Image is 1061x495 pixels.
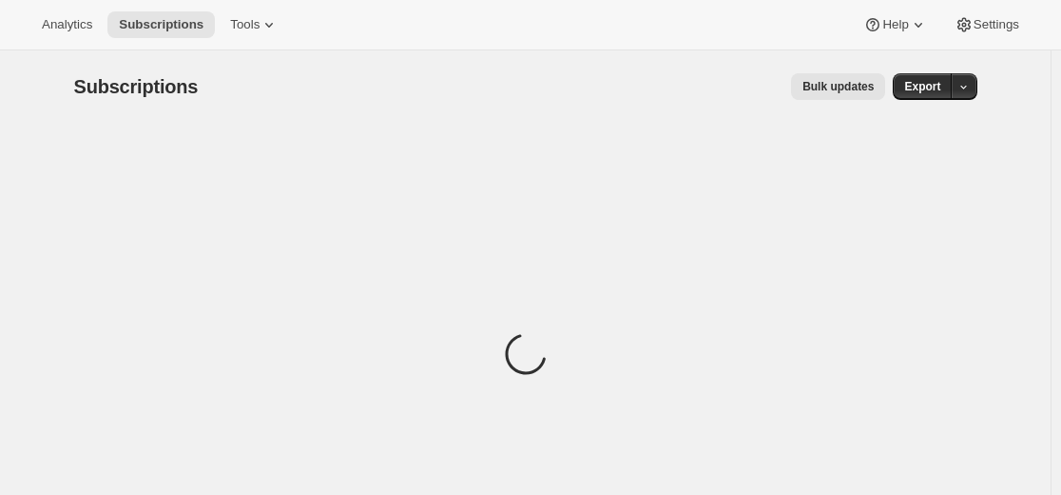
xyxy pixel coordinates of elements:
[904,79,940,94] span: Export
[943,11,1031,38] button: Settings
[74,76,199,97] span: Subscriptions
[30,11,104,38] button: Analytics
[882,17,908,32] span: Help
[893,73,952,100] button: Export
[802,79,874,94] span: Bulk updates
[852,11,938,38] button: Help
[219,11,290,38] button: Tools
[791,73,885,100] button: Bulk updates
[119,17,203,32] span: Subscriptions
[974,17,1019,32] span: Settings
[107,11,215,38] button: Subscriptions
[42,17,92,32] span: Analytics
[230,17,260,32] span: Tools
